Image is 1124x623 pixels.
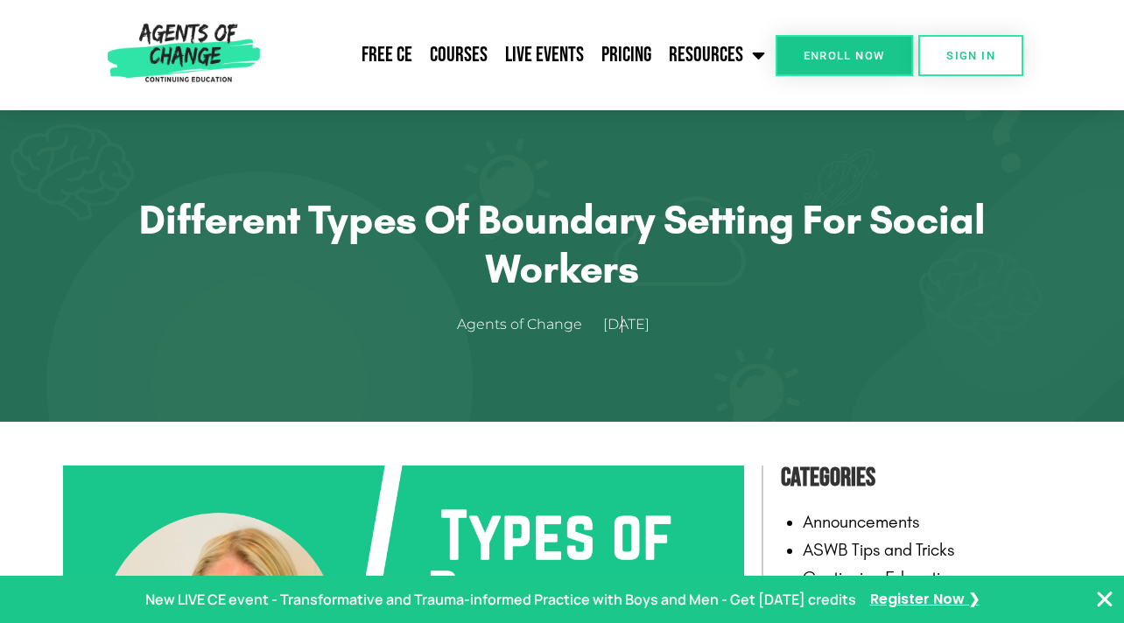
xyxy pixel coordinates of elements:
[946,50,995,61] span: SIGN IN
[353,33,421,77] a: Free CE
[457,312,600,338] a: Agents of Change
[267,33,775,77] nav: Menu
[603,316,650,332] time: [DATE]
[870,587,980,612] a: Register Now ❯
[593,33,660,77] a: Pricing
[496,33,593,77] a: Live Events
[803,539,955,560] a: ASWB Tips and Tricks
[660,33,774,77] a: Resources
[1094,589,1115,610] button: Close Banner
[804,50,885,61] span: Enroll Now
[781,457,1061,499] h4: Categories
[803,511,920,532] a: Announcements
[421,33,496,77] a: Courses
[803,567,958,588] a: Continuing Education
[145,587,856,612] p: New LIVE CE event - Transformative and Trauma-informed Practice with Boys and Men - Get [DATE] cr...
[603,312,667,338] a: [DATE]
[776,35,913,76] a: Enroll Now
[107,195,1017,294] h1: Different Types of Boundary Setting for Social Workers
[918,35,1023,76] a: SIGN IN
[457,312,582,338] span: Agents of Change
